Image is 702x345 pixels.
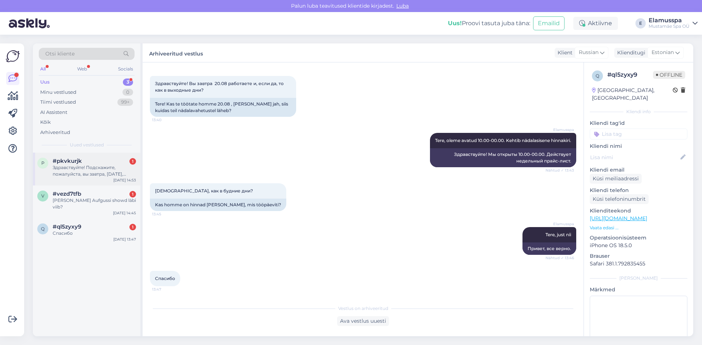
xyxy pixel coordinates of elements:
div: Küsi telefoninumbrit [590,194,649,204]
p: Klienditeekond [590,207,687,215]
p: Kliendi nimi [590,142,687,150]
div: Klienditugi [614,49,645,57]
span: Estonian [652,49,674,57]
a: [URL][DOMAIN_NAME] [590,215,647,222]
p: Brauser [590,252,687,260]
span: [DEMOGRAPHIC_DATA], как в будние дни? [155,188,253,193]
div: Здравствуйте! Мы открыты 10.00-00.00. Действует недельный прайс-лист. [430,148,576,167]
span: Nähtud ✓ 13:46 [546,255,574,261]
span: Luba [394,3,411,9]
span: Russian [579,49,599,57]
div: Proovi tasuta juba täna: [448,19,530,28]
span: p [41,160,45,166]
span: q [596,73,599,78]
div: Привет, все верно. [522,242,576,255]
div: AI Assistent [40,109,67,116]
div: # ql5zyxy9 [607,70,653,79]
span: Здравствуйте! Вы завтра 20.08 работаете и, если да, то как в выходные дни? [155,81,285,93]
p: Kliendi telefon [590,187,687,194]
span: 13:40 [152,117,180,123]
span: #pkvkurjk [53,158,82,164]
div: Socials [117,64,135,74]
div: Küsi meiliaadressi [590,174,642,184]
span: #ql5zyxy9 [53,223,81,230]
span: Offline [653,71,685,79]
div: E [635,18,646,28]
span: 13:47 [152,287,180,292]
div: [DATE] 13:47 [113,237,136,242]
input: Lisa tag [590,129,687,139]
p: iPhone OS 18.5.0 [590,242,687,249]
div: All [39,64,47,74]
div: Arhiveeritud [40,129,70,136]
div: 1 [129,224,136,230]
div: [DATE] 14:53 [113,177,136,183]
span: Elamusspa [547,127,574,133]
div: Uus [40,78,50,86]
span: Tere, just nii [546,232,571,237]
div: Web [76,64,88,74]
label: Arhiveeritud vestlus [149,48,203,58]
div: Minu vestlused [40,89,76,96]
img: Askly Logo [6,49,20,63]
div: 1 [129,191,136,198]
div: Mustamäe Spa OÜ [649,23,690,29]
span: #vezd7tfb [53,191,81,197]
div: Kõik [40,119,51,126]
p: Kliendi email [590,166,687,174]
div: Klient [555,49,573,57]
span: Otsi kliente [45,50,75,58]
p: Kliendi tag'id [590,119,687,127]
span: q [41,226,45,231]
span: Спасибо [155,276,175,281]
div: [GEOGRAPHIC_DATA], [GEOGRAPHIC_DATA] [592,87,673,102]
div: 1 [129,158,136,165]
div: 99+ [117,99,133,106]
div: [PERSON_NAME] [590,275,687,281]
div: 3 [123,78,133,86]
div: 0 [122,89,133,96]
div: Здравствуйте! Подскажите, пожалуйста, вы завтра, [DATE], работаете или закрыты на выходной? [53,164,136,177]
div: Tere! Kas te töötate homme 20.08 , [PERSON_NAME] jah, siis kuidas teil nädalavahetustel läheb? [150,98,296,117]
div: Tiimi vestlused [40,99,76,106]
span: Elamusspa [547,221,574,227]
div: Kliendi info [590,108,687,115]
p: Safari 381.1.792835455 [590,260,687,268]
span: Nähtud ✓ 13:43 [546,168,574,173]
span: Tere, oleme avatud 10.00-00.00. Kehtib nädalasisene hinnakiri. [435,138,571,143]
p: Märkmed [590,286,687,294]
div: [DATE] 14:45 [113,210,136,216]
b: Uus! [448,20,462,27]
span: Uued vestlused [70,142,104,148]
p: Vaata edasi ... [590,225,687,231]
input: Lisa nimi [590,153,679,161]
div: Elamusspa [649,18,690,23]
div: Aktiivne [573,17,618,30]
span: v [41,193,44,199]
p: Operatsioonisüsteem [590,234,687,242]
button: Emailid [533,16,565,30]
div: Kas homme on hinnad [PERSON_NAME], mis tööpäeviti? [150,199,286,211]
a: ElamusspaMustamäe Spa OÜ [649,18,698,29]
span: 13:45 [152,211,180,217]
span: Vestlus on arhiveeritud [338,305,388,312]
div: Спасибо [53,230,136,237]
div: [PERSON_NAME] Aufgussi showd läbi viib? [53,197,136,210]
div: Ava vestlus uuesti [337,316,389,326]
